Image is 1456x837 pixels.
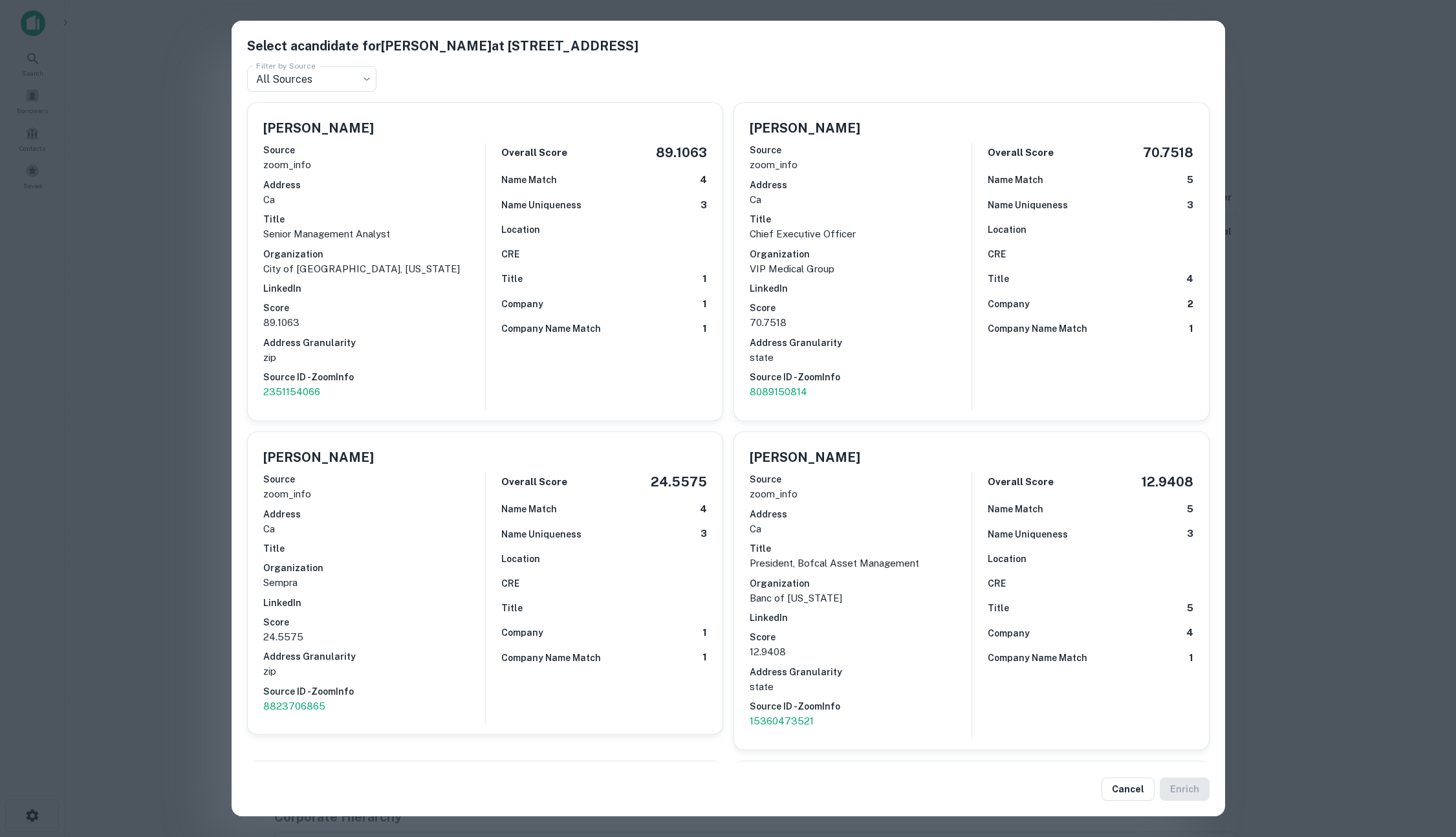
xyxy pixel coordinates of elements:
h5: Select a candidate for [PERSON_NAME] at [STREET_ADDRESS] [247,36,1210,56]
h5: 70.7518 [1143,143,1193,162]
h5: [PERSON_NAME] [263,118,374,138]
p: Sempra [263,575,485,591]
h6: Company [988,297,1030,311]
h6: Address Granularity [750,336,972,350]
h6: 3 [1187,198,1193,213]
h6: Overall Score [988,475,1054,490]
button: Cancel [1102,777,1155,801]
p: state [750,350,972,365]
h6: 3 [1187,527,1193,541]
h6: Score [263,615,485,629]
p: Senior Management Analyst [263,226,485,242]
p: City of [GEOGRAPHIC_DATA], [US_STATE] [263,261,485,277]
h6: Organization [750,247,972,261]
h6: CRE [501,576,519,591]
h5: 24.5575 [651,472,707,492]
h6: Overall Score [501,146,567,160]
h6: LinkedIn [750,611,972,625]
a: 15360473521 [750,713,972,729]
h6: Title [988,272,1009,286]
h6: 1 [702,625,707,640]
h5: 89.1063 [656,143,707,162]
h6: 4 [1186,272,1193,287]
h6: 4 [700,502,707,517]
p: President, Bofcal Asset Management [750,556,972,571]
h6: Source ID - ZoomInfo [750,699,972,713]
h6: Title [750,541,972,556]
p: 8823706865 [263,699,485,714]
h6: 2 [1188,297,1193,312]
h6: Name Uniqueness [501,198,581,212]
p: 89.1063 [263,315,485,331]
h6: Address [263,178,485,192]
h6: Company [501,297,543,311]
h6: LinkedIn [750,281,972,296]
h6: Location [988,552,1027,566]
h6: 5 [1187,601,1193,616]
h6: Name Uniqueness [501,527,581,541]
a: 8089150814 [750,384,972,400]
h6: 4 [700,173,707,188]
h6: 3 [701,527,707,541]
p: zip [263,664,485,679]
h6: Name Uniqueness [988,198,1068,212]
a: 2351154066 [263,384,485,400]
h6: Company Name Match [501,321,601,336]
h5: 12.9408 [1142,472,1193,492]
h6: Overall Score [501,475,567,490]
h6: Source [263,143,485,157]
h6: Organization [750,576,972,591]
h6: Address Granularity [263,649,485,664]
p: ca [263,521,485,537]
p: ca [263,192,485,208]
h6: Title [263,212,485,226]
h6: Address Granularity [750,665,972,679]
h6: Title [988,601,1009,615]
h6: 5 [1187,173,1193,188]
p: zoom_info [750,157,972,173]
h6: Organization [263,247,485,261]
h6: 3 [701,198,707,213]
h6: Name Match [988,502,1043,516]
h6: Address [263,507,485,521]
h6: Company Name Match [501,651,601,665]
h6: Company [988,626,1030,640]
h6: 4 [1186,625,1193,640]
h6: Location [501,552,540,566]
h6: Source [263,472,485,486]
h6: Source ID - ZoomInfo [263,684,485,699]
p: zoom_info [263,157,485,173]
h6: Name Uniqueness [988,527,1068,541]
h6: Title [750,212,972,226]
h6: Address [750,178,972,192]
h6: Company Name Match [988,651,1087,665]
h6: Source [750,143,972,157]
h6: Location [988,223,1027,237]
h6: 1 [1189,651,1193,666]
h6: Title [501,601,523,615]
h6: Address [750,507,972,521]
h6: 1 [1189,321,1193,336]
h5: [PERSON_NAME] [750,448,860,467]
label: Filter by Source [256,60,316,71]
h6: Name Match [988,173,1043,187]
h6: LinkedIn [263,281,485,296]
p: ca [750,192,972,208]
p: 70.7518 [750,315,972,331]
h6: 1 [702,272,707,287]
p: Banc of [US_STATE] [750,591,972,606]
h6: Source [750,472,972,486]
h6: Score [263,301,485,315]
h6: CRE [988,576,1006,591]
h6: Title [501,272,523,286]
p: 24.5575 [263,629,485,645]
h6: Title [263,541,485,556]
h6: 1 [702,297,707,312]
h6: 1 [702,650,707,665]
p: state [750,679,972,695]
h6: Name Match [501,173,557,187]
iframe: Chat Widget [1391,734,1456,796]
p: zip [263,350,485,365]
